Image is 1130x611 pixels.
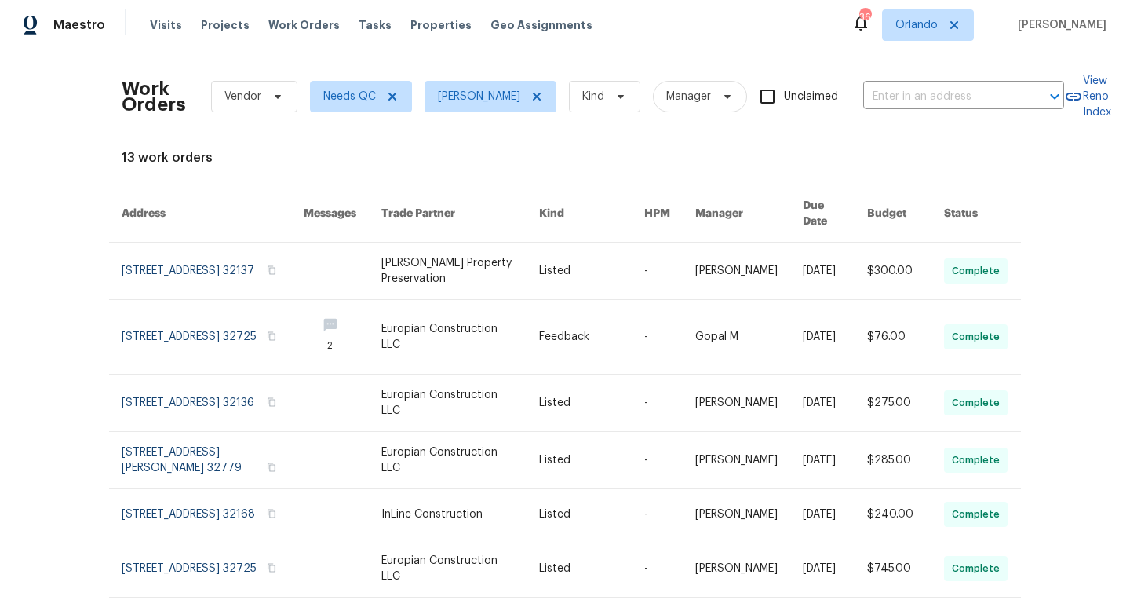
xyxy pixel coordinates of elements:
[632,243,683,300] td: -
[291,185,369,243] th: Messages
[369,432,527,489] td: Europian Construction LLC
[683,243,790,300] td: [PERSON_NAME]
[527,300,632,375] td: Feedback
[527,243,632,300] td: Listed
[666,89,711,104] span: Manager
[632,489,683,540] td: -
[438,89,520,104] span: [PERSON_NAME]
[268,17,340,33] span: Work Orders
[369,489,527,540] td: InLine Construction
[527,489,632,540] td: Listed
[527,432,632,489] td: Listed
[150,17,182,33] span: Visits
[369,185,527,243] th: Trade Partner
[369,243,527,300] td: [PERSON_NAME] Property Preservation
[1012,17,1106,33] span: [PERSON_NAME]
[855,185,931,243] th: Budget
[369,540,527,598] td: Europian Construction LLC
[264,263,279,277] button: Copy Address
[264,561,279,575] button: Copy Address
[895,17,938,33] span: Orlando
[683,185,790,243] th: Manager
[1064,73,1111,120] a: View Reno Index
[683,300,790,375] td: Gopal M
[323,89,376,104] span: Needs QC
[264,507,279,521] button: Copy Address
[122,81,186,112] h2: Work Orders
[369,300,527,375] td: Europian Construction LLC
[490,17,592,33] span: Geo Assignments
[359,20,392,31] span: Tasks
[790,185,855,243] th: Due Date
[683,432,790,489] td: [PERSON_NAME]
[632,540,683,598] td: -
[410,17,472,33] span: Properties
[683,375,790,432] td: [PERSON_NAME]
[931,185,1021,243] th: Status
[683,489,790,540] td: [PERSON_NAME]
[264,395,279,409] button: Copy Address
[224,89,261,104] span: Vendor
[632,432,683,489] td: -
[264,329,279,343] button: Copy Address
[527,185,632,243] th: Kind
[53,17,105,33] span: Maestro
[859,9,870,25] div: 36
[582,89,604,104] span: Kind
[683,540,790,598] td: [PERSON_NAME]
[1044,86,1066,108] button: Open
[632,185,683,243] th: HPM
[201,17,250,33] span: Projects
[109,185,291,243] th: Address
[264,460,279,474] button: Copy Address
[863,85,1020,109] input: Enter in an address
[632,375,683,432] td: -
[122,150,1008,166] div: 13 work orders
[369,375,527,432] td: Europian Construction LLC
[632,300,683,375] td: -
[527,375,632,432] td: Listed
[784,89,838,105] span: Unclaimed
[527,540,632,598] td: Listed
